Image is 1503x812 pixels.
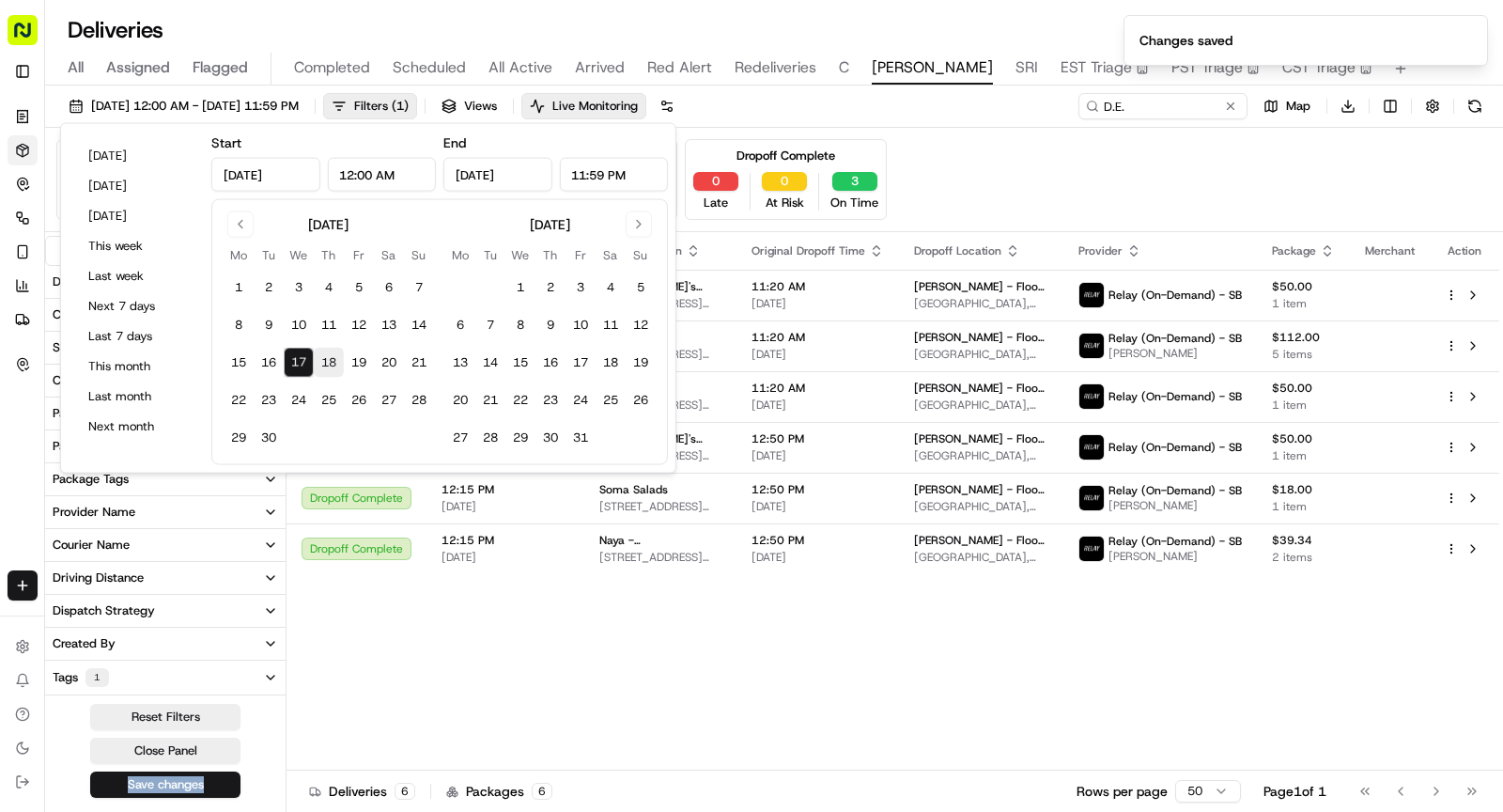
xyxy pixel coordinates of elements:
[68,56,84,79] span: All
[1263,782,1326,801] div: Page 1 of 1
[1061,56,1132,79] span: EST Triage
[374,348,404,378] button: 20
[1108,331,1242,346] span: Relay (On-Demand) - SB
[45,398,286,429] button: Package Value
[395,783,415,800] div: 6
[1108,440,1242,455] span: Relay (On-Demand) - SB
[80,173,193,199] button: [DATE]
[1272,533,1335,548] span: $39.34
[1272,347,1335,362] span: 5 items
[872,56,993,79] span: [PERSON_NAME]
[626,348,656,378] button: 19
[45,332,286,364] button: State
[90,738,240,764] button: Close Panel
[106,56,170,79] span: Assigned
[445,348,475,378] button: 13
[1079,334,1104,358] img: relay_logo_black.png
[914,431,1048,446] span: [PERSON_NAME] - Floor Lobby
[374,385,404,415] button: 27
[45,529,286,561] button: Courier Name
[224,245,254,265] th: Monday
[309,782,415,801] div: Deliveries
[284,348,314,378] button: 17
[626,211,652,238] button: Go to next month
[596,245,626,265] th: Saturday
[445,245,475,265] th: Monday
[1286,98,1310,115] span: Map
[475,245,505,265] th: Tuesday
[53,438,179,455] div: Package Requirements
[1079,384,1104,409] img: relay_logo_black.png
[53,405,133,422] div: Package Value
[530,215,570,234] div: [DATE]
[404,245,434,265] th: Sunday
[344,310,374,340] button: 12
[45,266,286,298] button: Delivery Status
[344,245,374,265] th: Friday
[85,668,109,687] div: 1
[1108,534,1242,549] span: Relay (On-Demand) - SB
[914,296,1048,311] span: [GEOGRAPHIC_DATA], [STREET_ADDRESS][US_STATE]
[626,385,656,415] button: 26
[475,348,505,378] button: 14
[443,134,466,151] label: End
[1108,389,1242,404] span: Relay (On-Demand) - SB
[211,134,241,151] label: Start
[58,290,152,305] span: [PERSON_NAME]
[599,533,721,548] span: Naya - [GEOGRAPHIC_DATA]
[914,347,1048,362] span: [GEOGRAPHIC_DATA], [STREET_ADDRESS][US_STATE]
[445,423,475,453] button: 27
[90,704,240,730] button: Reset Filters
[80,263,193,289] button: Last week
[914,448,1048,463] span: [GEOGRAPHIC_DATA], [STREET_ADDRESS][US_STATE]
[91,98,299,115] span: [DATE] 12:00 AM - [DATE] 11:59 PM
[1108,549,1242,564] span: [PERSON_NAME]
[751,347,884,362] span: [DATE]
[751,279,884,294] span: 11:20 AM
[1272,296,1335,311] span: 1 item
[224,273,254,303] button: 1
[294,56,370,79] span: Completed
[1255,93,1319,119] button: Map
[45,661,286,695] button: Tags1
[80,414,193,440] button: Next month
[626,310,656,340] button: 12
[914,533,1048,548] span: [PERSON_NAME] - Floor Lobby
[314,273,344,303] button: 4
[1079,435,1104,460] img: relay_logo_black.png
[284,310,314,340] button: 10
[291,240,342,262] button: See all
[464,98,497,115] span: Views
[832,172,877,191] button: 3
[254,423,284,453] button: 30
[488,56,552,79] span: All Active
[1272,499,1335,514] span: 1 item
[596,348,626,378] button: 18
[751,398,884,413] span: [DATE]
[751,482,884,497] span: 12:50 PM
[193,56,248,79] span: Flagged
[53,602,155,619] div: Dispatch Strategy
[599,482,668,497] span: Soma Salads
[445,310,475,340] button: 6
[751,550,884,565] span: [DATE]
[1272,398,1335,413] span: 1 item
[80,143,193,169] button: [DATE]
[308,215,349,234] div: [DATE]
[1079,283,1104,307] img: relay_logo_black.png
[693,172,738,191] button: 0
[566,245,596,265] th: Friday
[404,273,434,303] button: 7
[38,368,144,387] span: Knowledge Base
[1272,243,1316,258] span: Package
[45,562,286,594] button: Driving Distance
[224,423,254,453] button: 29
[1015,56,1038,79] span: SRI
[404,385,434,415] button: 28
[735,56,816,79] span: Redeliveries
[704,195,728,211] span: Late
[211,158,320,192] input: Date
[254,273,284,303] button: 2
[53,306,76,323] div: City
[19,179,53,212] img: 1736555255976-a54dd68f-1ca7-489b-9aae-adbdc363a1c4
